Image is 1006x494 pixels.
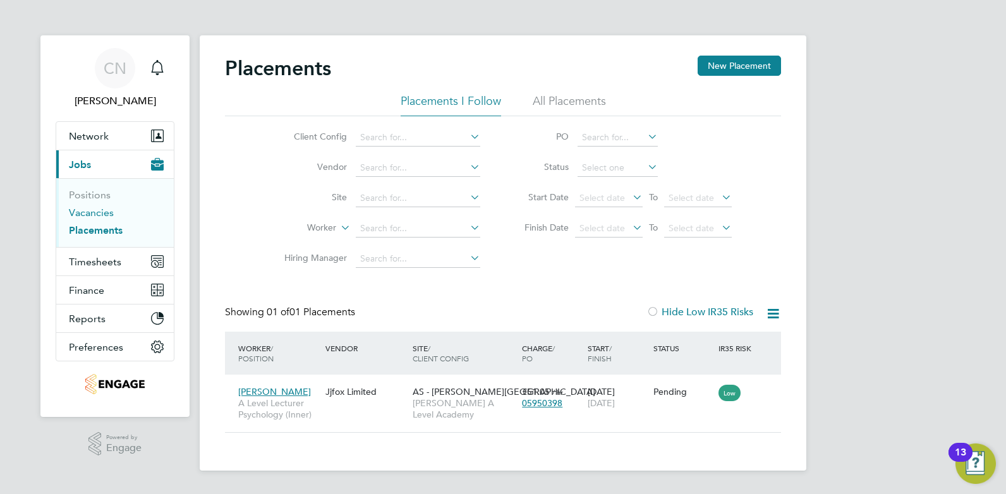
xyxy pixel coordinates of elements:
[669,222,714,234] span: Select date
[56,178,174,247] div: Jobs
[698,56,781,76] button: New Placement
[955,443,996,484] button: Open Resource Center, 13 new notifications
[225,56,331,81] h2: Placements
[267,306,355,318] span: 01 Placements
[401,93,501,116] li: Placements I Follow
[264,222,336,234] label: Worker
[267,306,289,318] span: 01 of
[56,374,174,394] a: Go to home page
[533,93,606,116] li: All Placements
[356,129,480,147] input: Search for...
[69,224,123,236] a: Placements
[106,443,142,454] span: Engage
[579,192,625,203] span: Select date
[274,161,347,172] label: Vendor
[650,337,716,359] div: Status
[56,122,174,150] button: Network
[519,337,585,370] div: Charge
[413,386,595,397] span: AS - [PERSON_NAME][GEOGRAPHIC_DATA]
[322,380,409,404] div: Jjfox Limited
[955,452,966,469] div: 13
[274,252,347,263] label: Hiring Manager
[552,387,563,397] span: / hr
[40,35,190,417] nav: Main navigation
[356,250,480,268] input: Search for...
[669,192,714,203] span: Select date
[645,219,662,236] span: To
[718,385,741,401] span: Low
[578,129,658,147] input: Search for...
[645,189,662,205] span: To
[56,150,174,178] button: Jobs
[69,207,114,219] a: Vacancies
[588,397,615,409] span: [DATE]
[56,333,174,361] button: Preferences
[578,159,658,177] input: Select one
[56,93,174,109] span: Charlie Nunn
[522,386,550,397] span: £51.05
[235,379,781,390] a: [PERSON_NAME]A Level Lecturer Psychology (Inner)Jjfox LimitedAS - [PERSON_NAME][GEOGRAPHIC_DATA][...
[588,343,612,363] span: / Finish
[715,337,759,359] div: IR35 Risk
[56,304,174,332] button: Reports
[522,343,555,363] span: / PO
[104,60,126,76] span: CN
[56,48,174,109] a: CN[PERSON_NAME]
[69,284,104,296] span: Finance
[238,386,311,397] span: [PERSON_NAME]
[88,432,142,456] a: Powered byEngage
[356,220,480,238] input: Search for...
[69,256,121,268] span: Timesheets
[585,380,650,415] div: [DATE]
[653,386,713,397] div: Pending
[579,222,625,234] span: Select date
[356,159,480,177] input: Search for...
[56,248,174,275] button: Timesheets
[274,131,347,142] label: Client Config
[413,397,516,420] span: [PERSON_NAME] A Level Academy
[522,397,562,409] span: 05950398
[69,130,109,142] span: Network
[56,276,174,304] button: Finance
[512,131,569,142] label: PO
[238,343,274,363] span: / Position
[512,161,569,172] label: Status
[413,343,469,363] span: / Client Config
[235,337,322,370] div: Worker
[85,374,144,394] img: jjfox-logo-retina.png
[238,397,319,420] span: A Level Lecturer Psychology (Inner)
[322,337,409,359] div: Vendor
[512,191,569,203] label: Start Date
[356,190,480,207] input: Search for...
[409,337,519,370] div: Site
[69,159,91,171] span: Jobs
[69,189,111,201] a: Positions
[69,313,106,325] span: Reports
[106,432,142,443] span: Powered by
[646,306,753,318] label: Hide Low IR35 Risks
[274,191,347,203] label: Site
[225,306,358,319] div: Showing
[69,341,123,353] span: Preferences
[585,337,650,370] div: Start
[512,222,569,233] label: Finish Date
